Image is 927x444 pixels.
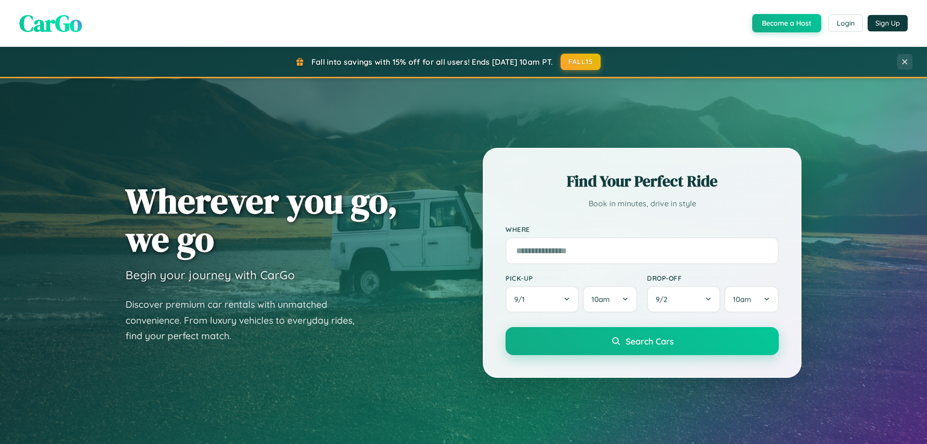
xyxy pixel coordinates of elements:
[752,14,821,32] button: Become a Host
[561,54,601,70] button: FALL15
[19,7,82,39] span: CarGo
[514,295,530,304] span: 9 / 1
[656,295,672,304] span: 9 / 2
[126,297,367,344] p: Discover premium car rentals with unmatched convenience. From luxury vehicles to everyday rides, ...
[626,336,674,346] span: Search Cars
[506,286,579,313] button: 9/1
[647,286,720,313] button: 9/2
[591,295,610,304] span: 10am
[506,274,637,282] label: Pick-up
[647,274,779,282] label: Drop-off
[829,14,863,32] button: Login
[126,268,295,282] h3: Begin your journey with CarGo
[868,15,908,31] button: Sign Up
[506,327,779,355] button: Search Cars
[733,295,751,304] span: 10am
[126,182,398,258] h1: Wherever you go, we go
[506,225,779,233] label: Where
[506,197,779,211] p: Book in minutes, drive in style
[311,57,553,67] span: Fall into savings with 15% off for all users! Ends [DATE] 10am PT.
[506,171,779,192] h2: Find Your Perfect Ride
[724,286,779,313] button: 10am
[583,286,637,313] button: 10am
